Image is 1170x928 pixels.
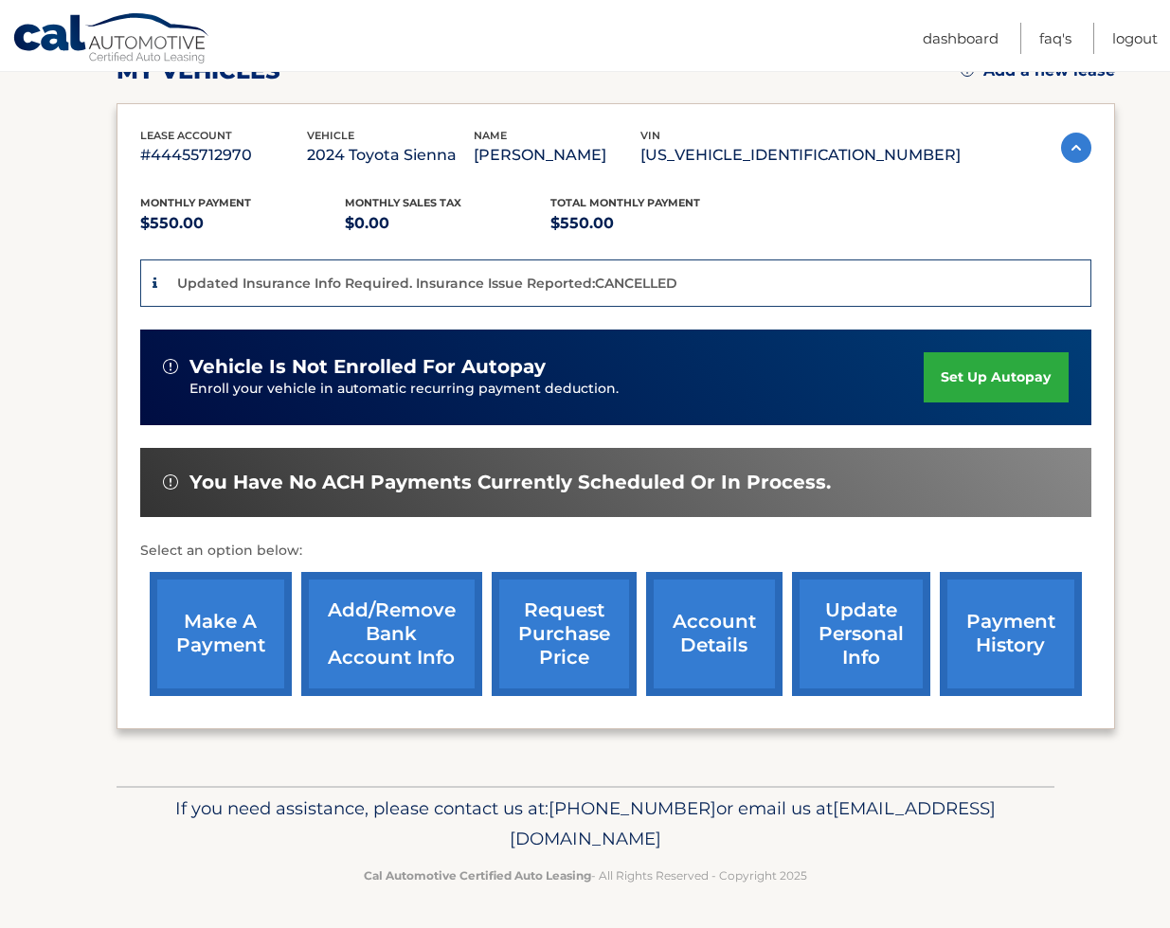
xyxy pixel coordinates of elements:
[129,866,1042,885] p: - All Rights Reserved - Copyright 2025
[140,196,251,209] span: Monthly Payment
[189,379,925,400] p: Enroll your vehicle in automatic recurring payment deduction.
[140,142,307,169] p: #44455712970
[550,210,756,237] p: $550.00
[301,572,482,696] a: Add/Remove bank account info
[549,797,716,819] span: [PHONE_NUMBER]
[307,142,474,169] p: 2024 Toyota Sienna
[129,794,1042,854] p: If you need assistance, please contact us at: or email us at
[1112,23,1158,54] a: Logout
[1039,23,1071,54] a: FAQ's
[1061,133,1091,163] img: accordion-active.svg
[474,129,507,142] span: name
[12,12,211,67] a: Cal Automotive
[923,23,999,54] a: Dashboard
[177,275,677,292] p: Updated Insurance Info Required. Insurance Issue Reported:CANCELLED
[492,572,637,696] a: request purchase price
[646,572,783,696] a: account details
[140,129,232,142] span: lease account
[792,572,930,696] a: update personal info
[307,129,354,142] span: vehicle
[940,572,1082,696] a: payment history
[640,142,961,169] p: [US_VEHICLE_IDENTIFICATION_NUMBER]
[364,868,591,883] strong: Cal Automotive Certified Auto Leasing
[189,355,546,379] span: vehicle is not enrolled for autopay
[924,352,1068,402] a: set up autopay
[474,142,640,169] p: [PERSON_NAME]
[345,196,461,209] span: Monthly sales Tax
[640,129,660,142] span: vin
[140,210,346,237] p: $550.00
[189,471,831,494] span: You have no ACH payments currently scheduled or in process.
[150,572,292,696] a: make a payment
[345,210,550,237] p: $0.00
[550,196,700,209] span: Total Monthly Payment
[140,540,1091,562] p: Select an option below:
[163,359,178,374] img: alert-white.svg
[163,474,178,490] img: alert-white.svg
